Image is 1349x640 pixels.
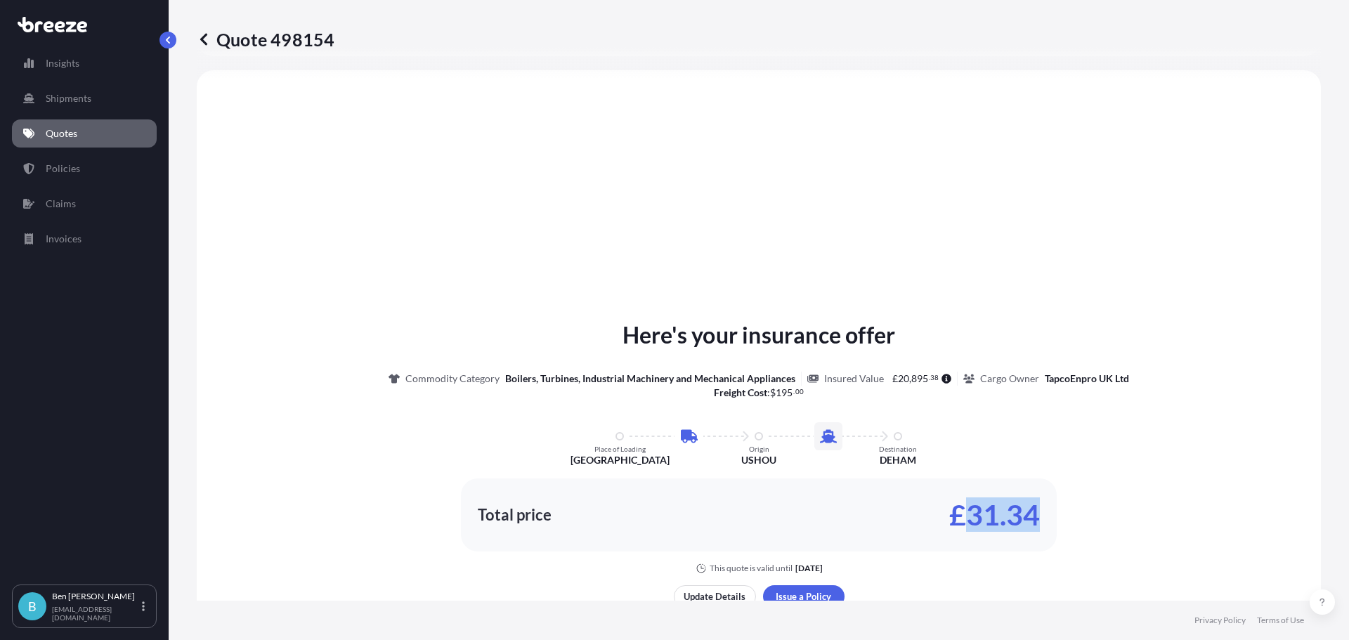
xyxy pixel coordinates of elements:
[623,318,895,352] p: Here's your insurance offer
[749,445,769,453] p: Origin
[911,374,928,384] span: 895
[892,374,898,384] span: £
[12,119,157,148] a: Quotes
[28,599,37,613] span: B
[684,589,745,603] p: Update Details
[1257,615,1304,626] a: Terms of Use
[776,589,831,603] p: Issue a Policy
[714,386,804,400] p: :
[793,389,795,394] span: .
[12,84,157,112] a: Shipments
[505,372,795,386] p: Boilers, Turbines, Industrial Machinery and Mechanical Appliances
[795,563,823,574] p: [DATE]
[824,372,884,386] p: Insured Value
[46,232,82,246] p: Invoices
[949,504,1040,526] p: £31.34
[909,374,911,384] span: ,
[880,453,916,467] p: DEHAM
[763,585,845,608] button: Issue a Policy
[405,372,500,386] p: Commodity Category
[12,49,157,77] a: Insights
[478,508,552,522] p: Total price
[980,372,1039,386] p: Cargo Owner
[52,605,139,622] p: [EMAIL_ADDRESS][DOMAIN_NAME]
[770,388,776,398] span: $
[197,28,334,51] p: Quote 498154
[879,445,917,453] p: Destination
[46,56,79,70] p: Insights
[52,591,139,602] p: Ben [PERSON_NAME]
[929,375,930,380] span: .
[571,453,670,467] p: [GEOGRAPHIC_DATA]
[1194,615,1246,626] a: Privacy Policy
[594,445,646,453] p: Place of Loading
[710,563,793,574] p: This quote is valid until
[1045,372,1129,386] p: TapcoEnpro UK Ltd
[714,386,767,398] b: Freight Cost
[46,162,80,176] p: Policies
[674,585,756,608] button: Update Details
[46,126,77,141] p: Quotes
[46,91,91,105] p: Shipments
[12,190,157,218] a: Claims
[12,225,157,253] a: Invoices
[898,374,909,384] span: 20
[741,453,776,467] p: USHOU
[795,389,804,394] span: 00
[776,388,793,398] span: 195
[12,155,157,183] a: Policies
[46,197,76,211] p: Claims
[930,375,939,380] span: 38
